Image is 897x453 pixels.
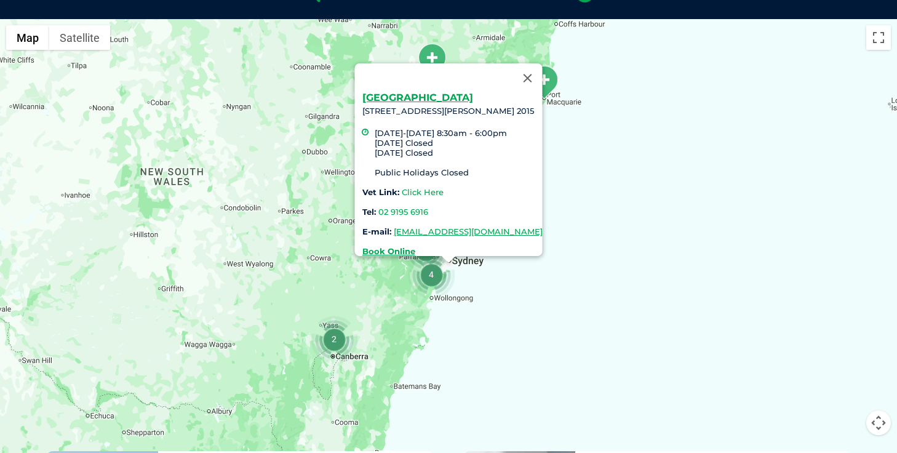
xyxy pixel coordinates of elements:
[417,43,447,77] div: South Tamworth
[513,63,543,93] button: Close
[362,207,376,217] strong: Tel:
[6,25,49,50] button: Show street map
[408,251,455,298] div: 4
[362,246,415,256] a: Book Online
[362,226,391,236] strong: E-mail:
[362,187,399,197] strong: Vet Link:
[378,207,428,217] a: 02 9195 6916
[528,65,559,99] div: Port Macquarie
[362,93,543,256] div: [STREET_ADDRESS][PERSON_NAME] 2015
[866,25,891,50] button: Toggle fullscreen view
[866,411,891,435] button: Map camera controls
[394,226,543,236] a: [EMAIL_ADDRESS][DOMAIN_NAME]
[402,187,444,197] a: Click Here
[362,92,473,103] a: [GEOGRAPHIC_DATA]
[49,25,110,50] button: Show satellite imagery
[311,316,357,363] div: 2
[375,128,543,177] li: [DATE]-[DATE] 8:30am - 6:00pm [DATE] Closed [DATE] Closed Public Holidays Closed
